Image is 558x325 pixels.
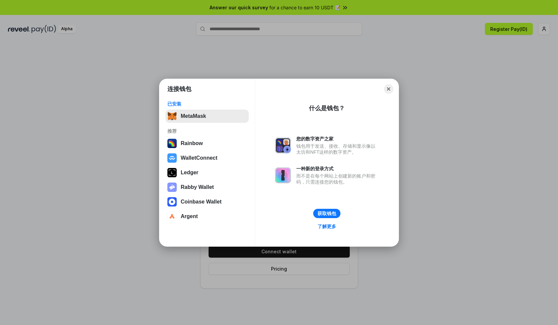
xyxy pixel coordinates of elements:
[181,155,218,161] div: WalletConnect
[181,199,222,205] div: Coinbase Wallet
[167,168,177,177] img: svg+xml,%3Csvg%20xmlns%3D%22http%3A%2F%2Fwww.w3.org%2F2000%2Fsvg%22%20width%3D%2228%22%20height%3...
[181,113,206,119] div: MetaMask
[384,84,393,94] button: Close
[181,213,198,219] div: Argent
[275,137,291,153] img: svg+xml,%3Csvg%20xmlns%3D%22http%3A%2F%2Fwww.w3.org%2F2000%2Fsvg%22%20fill%3D%22none%22%20viewBox...
[181,170,198,176] div: Ledger
[167,101,247,107] div: 已安装
[167,183,177,192] img: svg+xml,%3Csvg%20xmlns%3D%22http%3A%2F%2Fwww.w3.org%2F2000%2Fsvg%22%20fill%3D%22none%22%20viewBox...
[165,195,249,208] button: Coinbase Wallet
[275,167,291,183] img: svg+xml,%3Csvg%20xmlns%3D%22http%3A%2F%2Fwww.w3.org%2F2000%2Fsvg%22%20fill%3D%22none%22%20viewBox...
[309,104,345,112] div: 什么是钱包？
[165,110,249,123] button: MetaMask
[181,140,203,146] div: Rainbow
[167,212,177,221] img: svg+xml,%3Csvg%20width%3D%2228%22%20height%3D%2228%22%20viewBox%3D%220%200%2028%2028%22%20fill%3D...
[314,222,340,231] a: 了解更多
[296,173,379,185] div: 而不是在每个网站上创建新的账户和密码，只需连接您的钱包。
[318,223,336,229] div: 了解更多
[165,151,249,165] button: WalletConnect
[313,209,340,218] button: 获取钱包
[167,112,177,121] img: svg+xml,%3Csvg%20fill%3D%22none%22%20height%3D%2233%22%20viewBox%3D%220%200%2035%2033%22%20width%...
[165,166,249,179] button: Ledger
[318,210,336,216] div: 获取钱包
[167,128,247,134] div: 推荐
[167,139,177,148] img: svg+xml,%3Csvg%20width%3D%22120%22%20height%3D%22120%22%20viewBox%3D%220%200%20120%20120%22%20fil...
[296,143,379,155] div: 钱包用于发送、接收、存储和显示像以太坊和NFT这样的数字资产。
[165,137,249,150] button: Rainbow
[167,197,177,206] img: svg+xml,%3Csvg%20width%3D%2228%22%20height%3D%2228%22%20viewBox%3D%220%200%2028%2028%22%20fill%3D...
[296,166,379,172] div: 一种新的登录方式
[167,85,191,93] h1: 连接钱包
[181,184,214,190] div: Rabby Wallet
[165,181,249,194] button: Rabby Wallet
[296,136,379,142] div: 您的数字资产之家
[165,210,249,223] button: Argent
[167,153,177,163] img: svg+xml,%3Csvg%20width%3D%2228%22%20height%3D%2228%22%20viewBox%3D%220%200%2028%2028%22%20fill%3D...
